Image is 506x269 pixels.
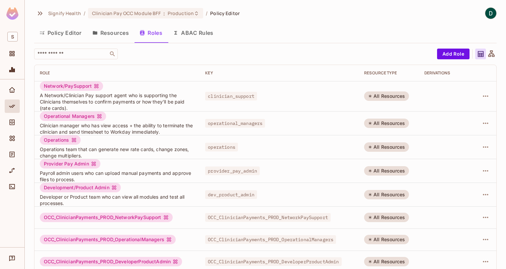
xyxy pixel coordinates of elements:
span: clinician_support [205,92,257,100]
span: operational_managers [205,119,265,128]
div: Workspace: Signify Health [5,29,20,44]
span: OCC_ClinicianPayments_PROD_OperationalManagers [205,235,336,244]
div: All Resources [364,91,409,101]
span: dev_product_admin [205,190,257,199]
div: Monitoring [5,63,20,76]
div: Derivations [424,70,468,76]
span: : [163,11,165,16]
div: All Resources [364,166,409,176]
div: Connect [5,180,20,193]
span: S [7,32,18,42]
img: Dylan Gillespie [485,8,496,19]
div: Role [40,70,194,76]
span: Operations team that can generate new rate cards, change zones, change multipliers. [40,146,194,159]
span: operations [205,143,238,151]
span: Production [168,10,194,16]
div: All Resources [364,119,409,128]
div: Operational Managers [40,112,106,121]
div: Help & Updates [5,252,20,265]
div: OCC_ClinicianPayments_PROD_OperationalManagers [40,235,176,244]
div: All Resources [364,235,409,244]
div: Provider Pay Admin [40,159,100,169]
span: Developer or Product team who can view all modules and test all processes. [40,194,194,206]
div: Development/Product Admin [40,183,121,192]
span: Policy Editor [210,10,240,16]
span: Clinician Pay OCC Module BFF [92,10,161,16]
div: Audit Log [5,148,20,161]
img: SReyMgAAAABJRU5ErkJggg== [6,7,18,20]
div: Directory [5,116,20,129]
li: / [84,10,85,16]
div: Policy [5,99,20,113]
span: Payroll admin users who can upload manual payments and approve files to process. [40,170,194,183]
div: Key [205,70,353,76]
div: All Resources [364,257,409,266]
span: Clinician manager who has view access + the ability to terminate the clinician and send timesheet... [40,122,194,135]
div: All Resources [364,190,409,199]
div: Operations [40,135,81,145]
div: Home [5,83,20,97]
div: OCC_ClinicianPayments_PROD_DeveloperProductAdmin [40,257,182,266]
div: Projects [5,47,20,60]
span: the active workspace [48,10,81,16]
span: A Network/Clinician Pay support agent who is supporting the Clinicians themselves to confirm paym... [40,92,194,111]
div: All Resources [364,142,409,152]
button: Add Role [437,49,470,59]
div: RESOURCE TYPE [364,70,413,76]
div: Network/PaySupport [40,81,103,91]
button: Resources [87,24,134,41]
span: OCC_ClinicianPayments_PROD_DeveloperProductAdmin [205,257,341,266]
span: OCC_ClinicianPayments_PROD_NetworkPaySupport [205,213,331,222]
div: URL Mapping [5,164,20,177]
button: Policy Editor [34,24,87,41]
li: / [206,10,207,16]
span: provider_pay_admin [205,166,260,175]
div: OCC_ClinicianPayments_PROD_NetworkPaySupport [40,213,173,222]
button: ABAC Rules [168,24,219,41]
div: Elements [5,132,20,145]
div: All Resources [364,213,409,222]
button: Roles [134,24,168,41]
